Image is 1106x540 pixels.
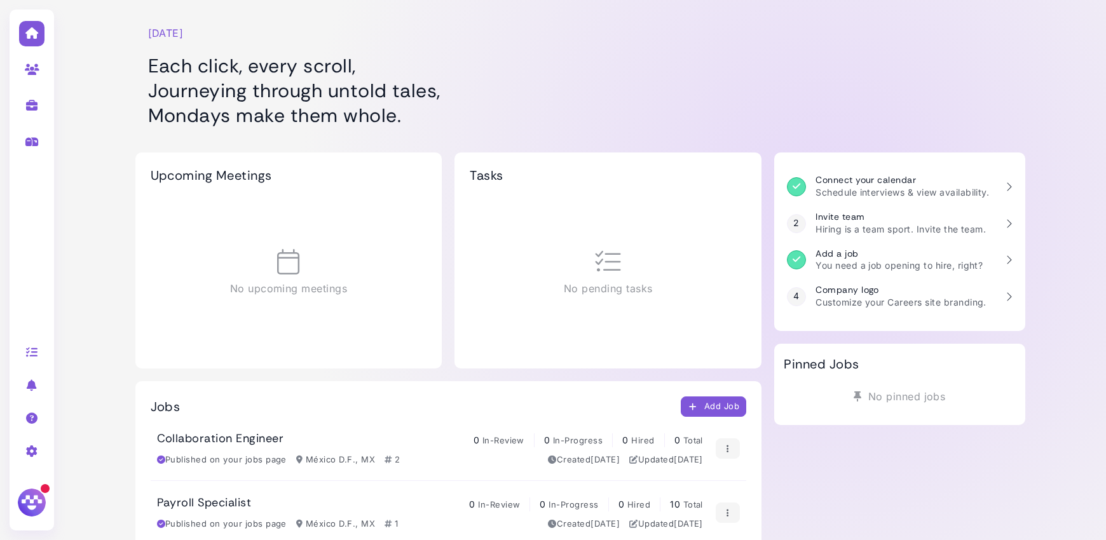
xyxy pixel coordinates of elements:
[548,454,620,466] div: Created
[385,454,400,466] div: 2
[385,518,398,530] div: 1
[474,435,479,445] span: 0
[296,518,375,530] div: México D.F., MX
[591,518,620,529] time: Aug 21, 2025
[681,396,747,417] button: Add Job
[787,214,806,233] div: 2
[816,212,986,222] h3: Invite team
[627,499,650,510] span: Hired
[816,285,987,295] h3: Company logo
[157,518,287,530] div: Published on your jobs page
[816,248,983,259] h3: Add a job
[674,435,680,445] span: 0
[296,454,375,466] div: México D.F., MX
[781,278,1018,315] a: 4 Company logo Customize your Careers site branding.
[478,499,520,510] span: In-Review
[816,222,986,236] p: Hiring is a team sport. Invite the team.
[629,454,703,466] div: Updated
[816,175,989,186] h3: Connect your calendar
[544,435,550,445] span: 0
[784,356,859,372] h2: Pinned Jobs
[816,295,987,309] p: Customize your Careers site branding.
[629,518,703,530] div: Updated
[781,205,1018,242] a: 2 Invite team Hiring is a team sport. Invite the team.
[622,435,628,445] span: 0
[469,499,475,510] span: 0
[674,518,703,529] time: Aug 22, 2025
[787,287,806,306] div: 4
[816,186,989,199] p: Schedule interviews & view availability.
[618,499,624,510] span: 0
[470,168,503,183] h2: Tasks
[482,435,524,445] span: In-Review
[591,454,620,464] time: Aug 21, 2025
[816,259,983,272] p: You need a job opening to hire, right?
[157,454,287,466] div: Published on your jobs page
[683,499,703,510] span: Total
[548,518,620,530] div: Created
[151,399,181,414] h2: Jobs
[540,499,545,510] span: 0
[784,384,1015,408] div: No pinned jobs
[470,196,746,349] div: No pending tasks
[148,53,749,128] h1: Each click, every scroll, Journeying through untold tales, Mondays make them whole.
[157,432,284,446] h3: Collaboration Engineer
[674,454,703,464] time: Aug 21, 2025
[151,196,427,349] div: No upcoming meetings
[631,435,654,445] span: Hired
[16,487,48,518] img: Megan
[688,400,740,414] div: Add Job
[148,25,184,41] time: [DATE]
[549,499,598,510] span: In-Progress
[151,168,272,183] h2: Upcoming Meetings
[157,496,252,510] h3: Payroll Specialist
[553,435,603,445] span: In-Progress
[781,242,1018,279] a: Add a job You need a job opening to hire, right?
[781,168,1018,205] a: Connect your calendar Schedule interviews & view availability.
[670,499,680,510] span: 10
[683,435,703,445] span: Total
